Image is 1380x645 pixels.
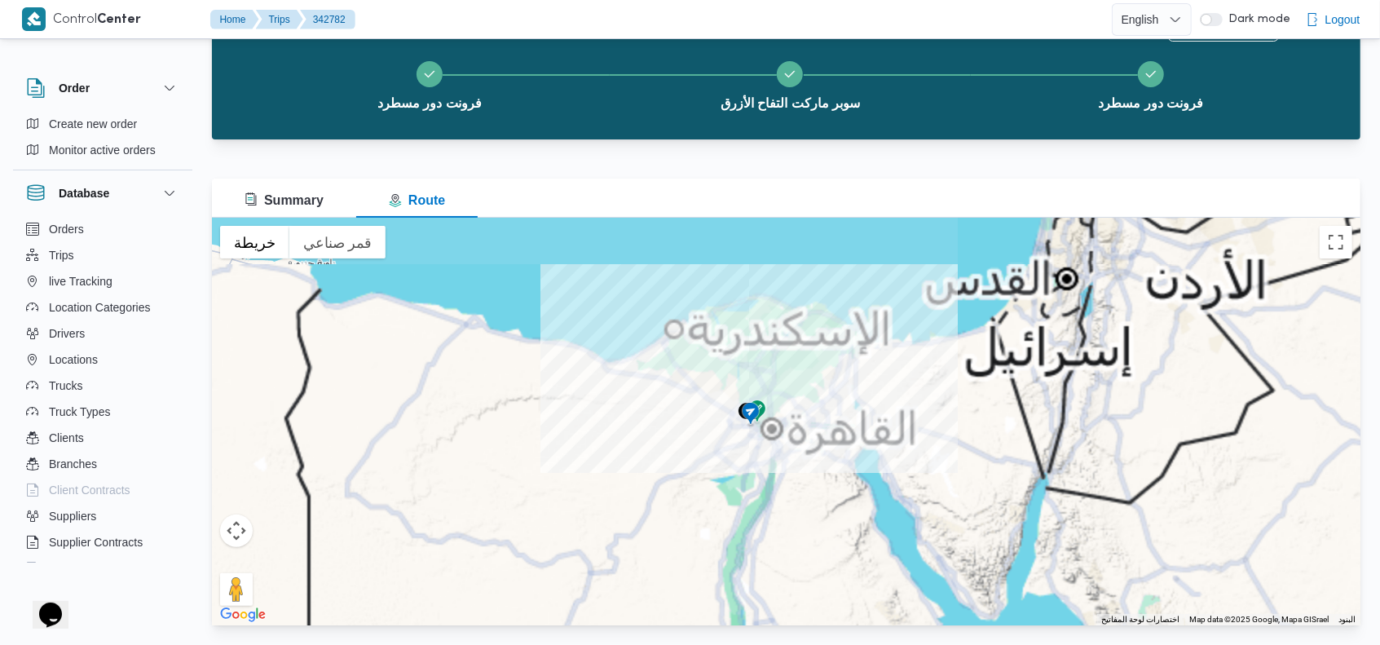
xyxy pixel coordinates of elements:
button: Truck Types [20,399,186,425]
span: Orders [49,219,84,239]
span: Drivers [49,324,85,343]
span: Create new order [49,114,137,134]
button: Branches [20,451,186,477]
button: Create new order [20,111,186,137]
button: Suppliers [20,503,186,529]
h3: Order [59,78,90,98]
button: اسحب الدليل على الخريطة لفتح "التجوّل الافتراضي". [220,573,253,606]
button: فرونت دور مسطرد [971,42,1331,126]
button: تبديل إلى العرض ملء الشاشة [1320,226,1352,258]
img: Google [216,604,270,625]
span: Logout [1325,10,1360,29]
button: Location Categories [20,294,186,320]
button: اختصارات لوحة المفاتيح [1101,614,1179,625]
b: Center [98,14,142,26]
span: Devices [49,559,90,578]
span: فرونت دور مسطرد [1098,94,1203,113]
h3: Database [59,183,109,203]
button: Drivers [20,320,186,347]
button: فرونت دور مسطرد [249,42,610,126]
button: Trucks [20,373,186,399]
button: Home [210,10,259,29]
a: ‏فتح هذه المنطقة في "خرائط Google" (يؤدي ذلك إلى فتح نافذة جديدة) [216,604,270,625]
span: Clients [49,428,84,448]
span: Dark mode [1223,13,1291,26]
button: 342782 [300,10,355,29]
button: عرض صور القمر الصناعي [289,226,386,258]
span: سوبر ماركت التفاح الأزرق [721,94,860,113]
button: Order [26,78,179,98]
img: X8yXhbKr1z7QwAAAABJRU5ErkJggg== [22,7,46,31]
button: Locations [20,347,186,373]
span: Summary [245,193,324,207]
span: Locations [49,350,98,369]
button: Orders [20,216,186,242]
span: Monitor active orders [49,140,156,160]
div: Database [13,216,192,569]
svg: Step 2 is complete [783,68,796,81]
span: live Tracking [49,272,112,291]
button: Supplier Contracts [20,529,186,555]
span: Map data ©2025 Google, Mapa GISrael [1189,615,1329,624]
button: Client Contracts [20,477,186,503]
button: Devices [20,555,186,581]
span: Client Contracts [49,480,130,500]
button: Trips [256,10,303,29]
button: Trips [20,242,186,268]
span: Route [389,193,445,207]
button: Clients [20,425,186,451]
div: Order [13,111,192,170]
span: Trucks [49,376,82,395]
iframe: chat widget [16,580,68,629]
span: Suppliers [49,506,96,526]
span: Location Categories [49,298,151,317]
span: Branches [49,454,97,474]
span: Trips [49,245,74,265]
button: Logout [1299,3,1367,36]
svg: Step 1 is complete [423,68,436,81]
button: عناصر التحكّم بطريقة عرض الخريطة [220,515,253,547]
span: فرونت دور مسطرد [377,94,483,113]
button: Monitor active orders [20,137,186,163]
button: سوبر ماركت التفاح الأزرق [610,42,970,126]
button: live Tracking [20,268,186,294]
span: Truck Types [49,402,110,422]
svg: Step 3 is complete [1144,68,1157,81]
span: Supplier Contracts [49,532,143,552]
a: البنود [1338,615,1356,624]
button: عرض خريطة الشارع [220,226,289,258]
button: Database [26,183,179,203]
